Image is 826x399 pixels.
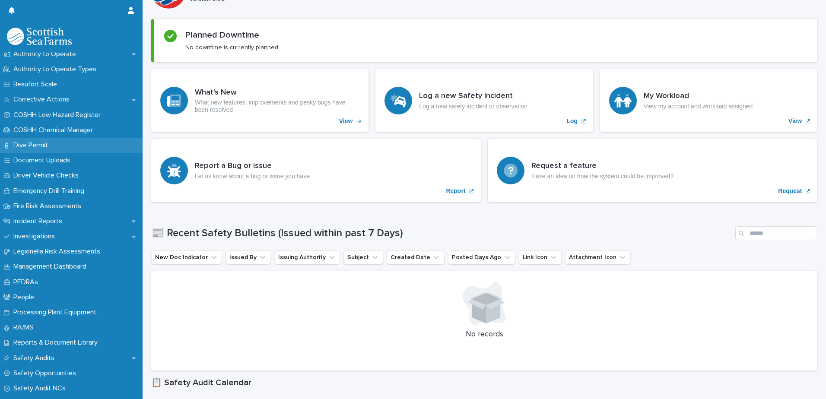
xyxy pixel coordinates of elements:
[519,250,562,264] button: Link Icon
[185,30,259,40] h2: Planned Downtime
[10,156,77,165] p: Document Uploads
[10,323,40,332] p: RA/MS
[151,227,732,240] h1: 📰 Recent Safety Bulletins (Issued within past 7 Days)
[644,92,753,101] h3: My Workload
[419,92,527,101] h3: Log a new Safety Incident
[339,117,353,125] p: View
[185,44,278,51] p: No downtime is currently planned
[735,226,817,240] input: Search
[195,161,310,171] h3: Report a Bug or issue
[10,278,45,286] p: PEDRAs
[274,250,340,264] button: Issuing Authority
[600,69,817,132] a: View
[788,117,802,125] p: View
[10,217,69,225] p: Incident Reports
[387,250,445,264] button: Created Date
[10,171,86,180] p: Driver Vehicle Checks
[162,330,807,339] p: No records
[10,126,100,134] p: COSHH Chemical Manager
[10,293,41,301] p: People
[195,99,359,114] p: What new features, improvements and pesky bugs have been resolved
[10,95,76,104] p: Corrective Actions
[10,50,83,58] p: Authority to Operate
[151,139,481,202] a: Report
[195,173,310,180] p: Let us know about a bug or issue you have
[10,339,105,347] p: Reports & Document Library
[151,69,369,132] a: View
[10,247,107,256] p: Legionella Risk Assessments
[644,103,753,110] p: View my account and workload assigned
[448,250,515,264] button: Posted Days Ago
[565,250,631,264] button: Attachment Icon
[343,250,383,264] button: Subject
[10,232,62,241] p: Investigations
[10,80,64,89] p: Beaufort Scale
[567,117,578,125] p: Log
[10,263,93,271] p: Management Dashboard
[10,141,55,149] p: Dive Permit
[488,139,817,202] a: Request
[10,202,88,210] p: Fire Risk Assessments
[10,111,108,119] p: COSHH Low Hazard Register
[10,354,61,362] p: Safety Audits
[10,65,103,73] p: Authority to Operate Types
[419,103,527,110] p: Log a new safety incident or observation
[7,28,72,45] img: bPIBxiqnSb2ggTQWdOVV
[10,369,83,377] p: Safety Opportunities
[375,69,593,132] a: Log
[10,187,91,195] p: Emergency Drill Training
[151,377,817,388] h1: 📋 Safety Audit Calendar
[195,88,359,98] h3: What's New
[10,384,73,393] p: Safety Audit NCs
[10,308,103,317] p: Processing Plant Equipment
[446,187,465,195] p: Report
[531,173,674,180] p: Have an idea on how the system could be improved?
[778,187,802,195] p: Request
[531,161,674,171] h3: Request a feature
[151,250,222,264] button: New Doc Indicator
[226,250,271,264] button: Issued By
